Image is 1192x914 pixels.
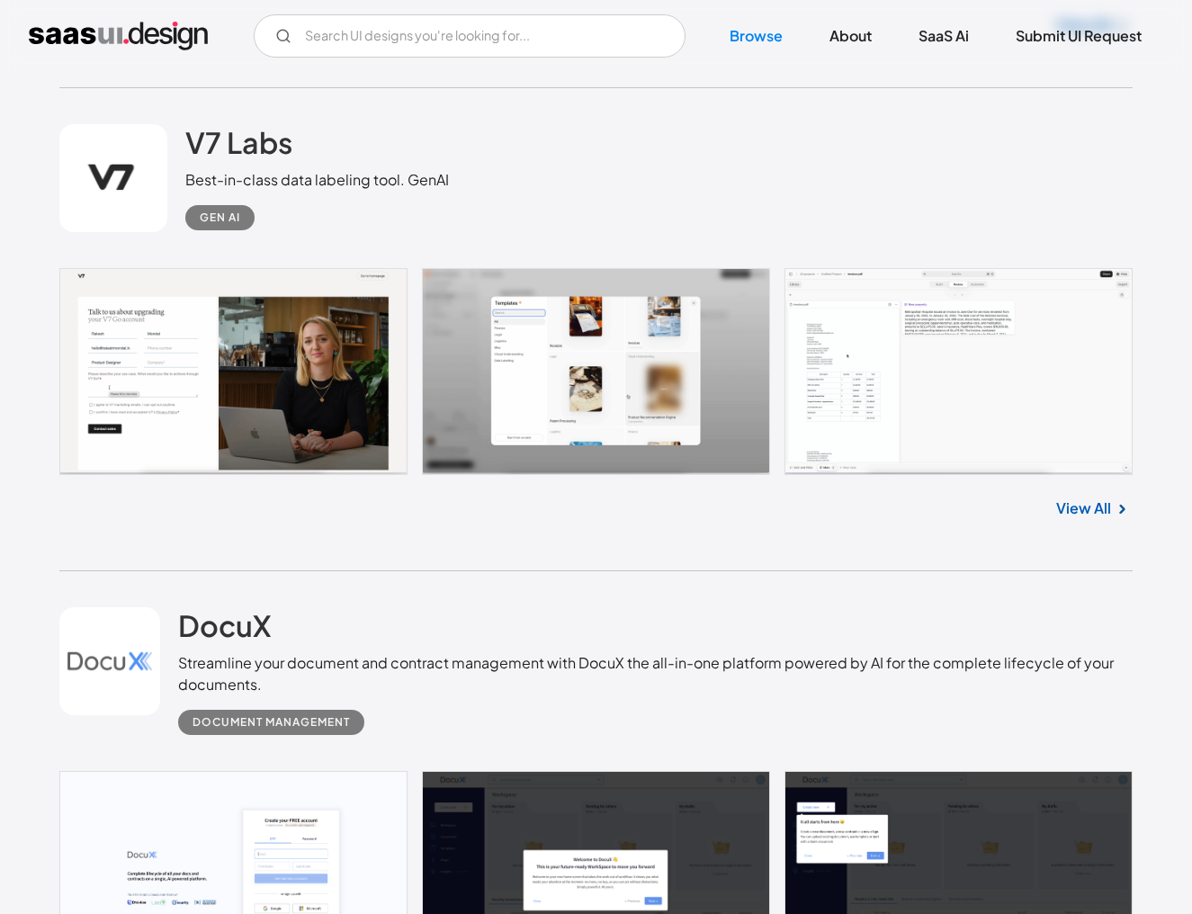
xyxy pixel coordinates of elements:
h2: DocuX [178,607,271,643]
a: home [29,22,208,50]
input: Search UI designs you're looking for... [254,14,686,58]
div: Gen AI [200,207,240,228]
div: Streamline your document and contract management with DocuX the all-in-one platform powered by AI... [178,652,1132,695]
a: DocuX [178,607,271,652]
div: Document Management [193,712,350,733]
form: Email Form [254,14,686,58]
div: Best-in-class data labeling tool. GenAI [185,169,449,191]
h2: V7 Labs [185,124,292,160]
a: About [808,16,893,56]
a: V7 Labs [185,124,292,169]
a: View All [1056,497,1111,519]
a: SaaS Ai [897,16,990,56]
a: Submit UI Request [994,16,1163,56]
a: Browse [708,16,804,56]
